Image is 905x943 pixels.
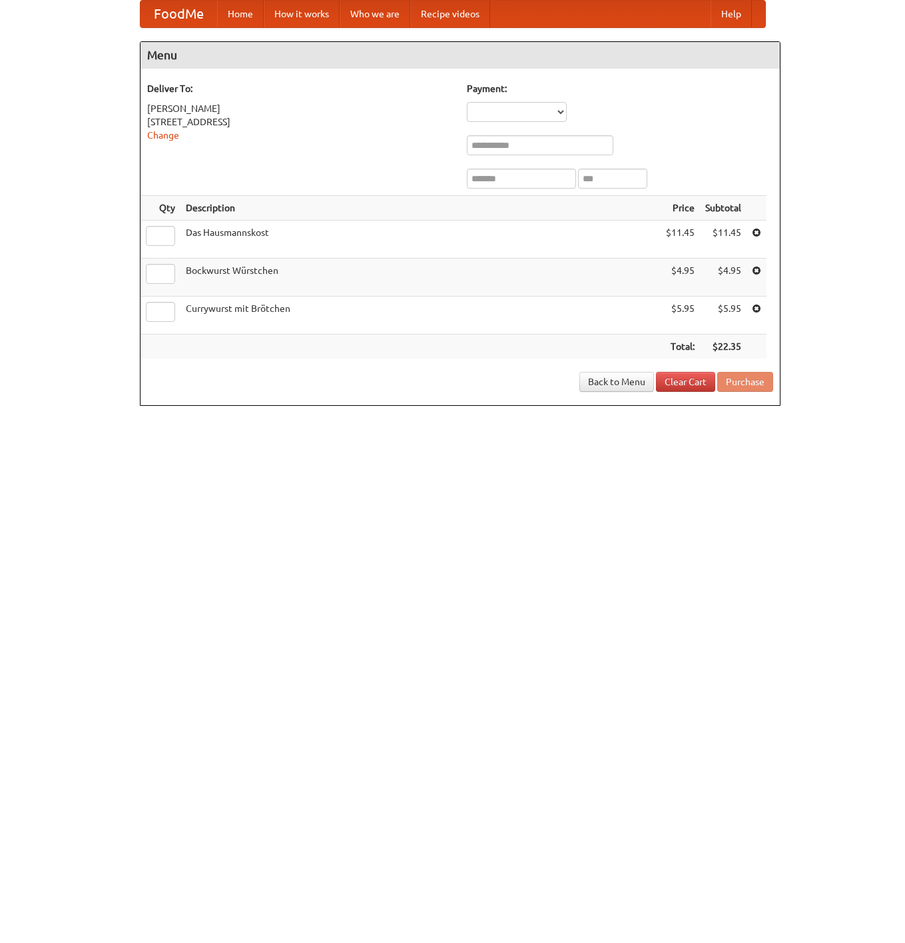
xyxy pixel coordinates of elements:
[700,196,747,221] th: Subtotal
[661,335,700,359] th: Total:
[141,196,180,221] th: Qty
[180,221,661,259] td: Das Hausmannskost
[141,1,217,27] a: FoodMe
[700,335,747,359] th: $22.35
[661,221,700,259] td: $11.45
[141,42,780,69] h4: Menu
[264,1,340,27] a: How it works
[579,372,654,392] a: Back to Menu
[147,130,179,141] a: Change
[661,259,700,297] td: $4.95
[661,196,700,221] th: Price
[217,1,264,27] a: Home
[147,115,453,129] div: [STREET_ADDRESS]
[717,372,773,392] button: Purchase
[180,297,661,335] td: Currywurst mit Brötchen
[700,297,747,335] td: $5.95
[147,102,453,115] div: [PERSON_NAME]
[340,1,410,27] a: Who we are
[656,372,715,392] a: Clear Cart
[711,1,752,27] a: Help
[700,259,747,297] td: $4.95
[661,297,700,335] td: $5.95
[700,221,747,259] td: $11.45
[180,259,661,297] td: Bockwurst Würstchen
[410,1,490,27] a: Recipe videos
[467,82,773,95] h5: Payment:
[147,82,453,95] h5: Deliver To:
[180,196,661,221] th: Description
